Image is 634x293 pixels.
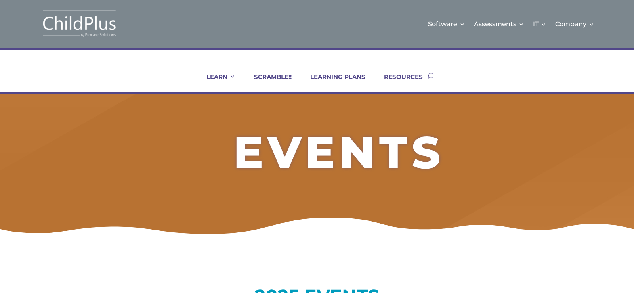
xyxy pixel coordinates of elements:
[244,73,292,92] a: SCRAMBLE!!
[197,73,235,92] a: LEARN
[300,73,365,92] a: LEARNING PLANS
[533,8,546,40] a: IT
[474,8,524,40] a: Assessments
[374,73,423,92] a: RESOURCES
[555,8,594,40] a: Company
[428,8,465,40] a: Software
[86,130,593,178] h2: EVENTS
